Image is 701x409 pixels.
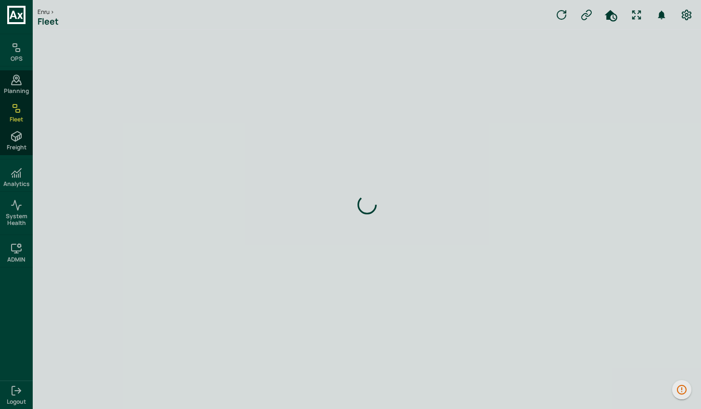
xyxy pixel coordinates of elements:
[3,181,30,187] h6: Analytics
[7,398,26,405] span: Logout
[11,55,23,62] h6: OPS
[2,213,31,227] span: System Health
[7,256,25,263] h6: ADMIN
[10,116,23,123] span: Fleet
[4,88,29,94] span: Planning
[7,144,26,151] span: Freight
